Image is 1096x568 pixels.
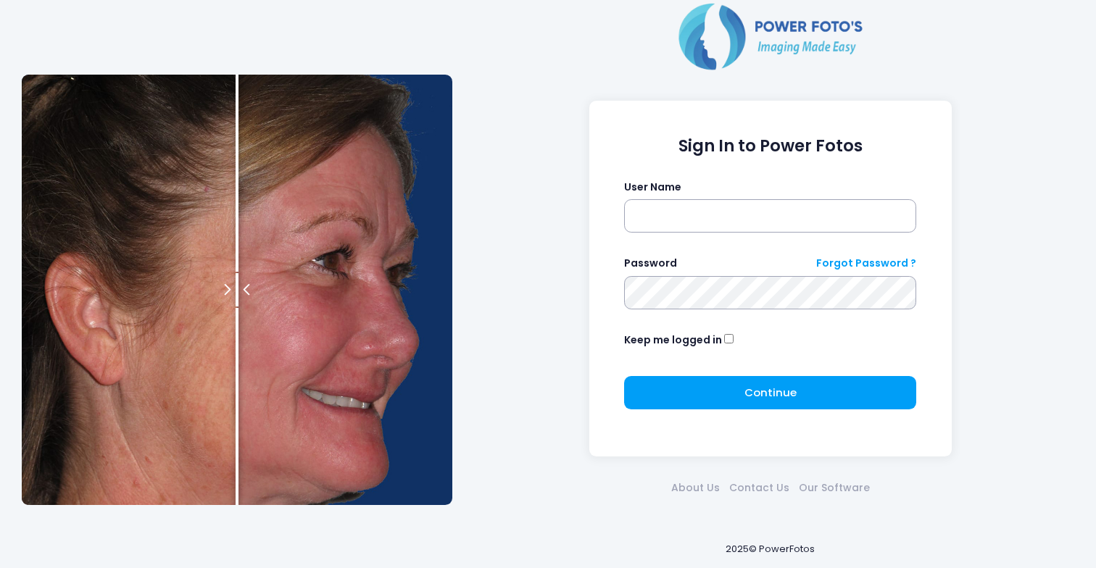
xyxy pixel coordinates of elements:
[624,376,916,409] button: Continue
[666,480,724,496] a: About Us
[624,180,681,195] label: User Name
[794,480,874,496] a: Our Software
[624,136,916,156] h1: Sign In to Power Fotos
[624,333,722,348] label: Keep me logged in
[724,480,794,496] a: Contact Us
[816,256,916,271] a: Forgot Password ?
[744,385,797,400] span: Continue
[624,256,677,271] label: Password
